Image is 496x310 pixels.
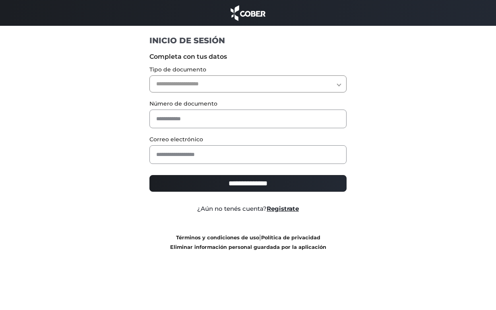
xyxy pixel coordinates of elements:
label: Tipo de documento [149,65,347,74]
a: Registrate [267,205,299,212]
div: | [143,233,353,252]
div: ¿Aún no tenés cuenta? [143,204,353,214]
label: Correo electrónico [149,135,347,144]
a: Política de privacidad [261,235,320,241]
label: Completa con tus datos [149,52,347,62]
a: Eliminar información personal guardada por la aplicación [170,244,326,250]
label: Número de documento [149,100,347,108]
h1: INICIO DE SESIÓN [149,35,347,46]
img: cober_marca.png [229,4,267,22]
a: Términos y condiciones de uso [176,235,259,241]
